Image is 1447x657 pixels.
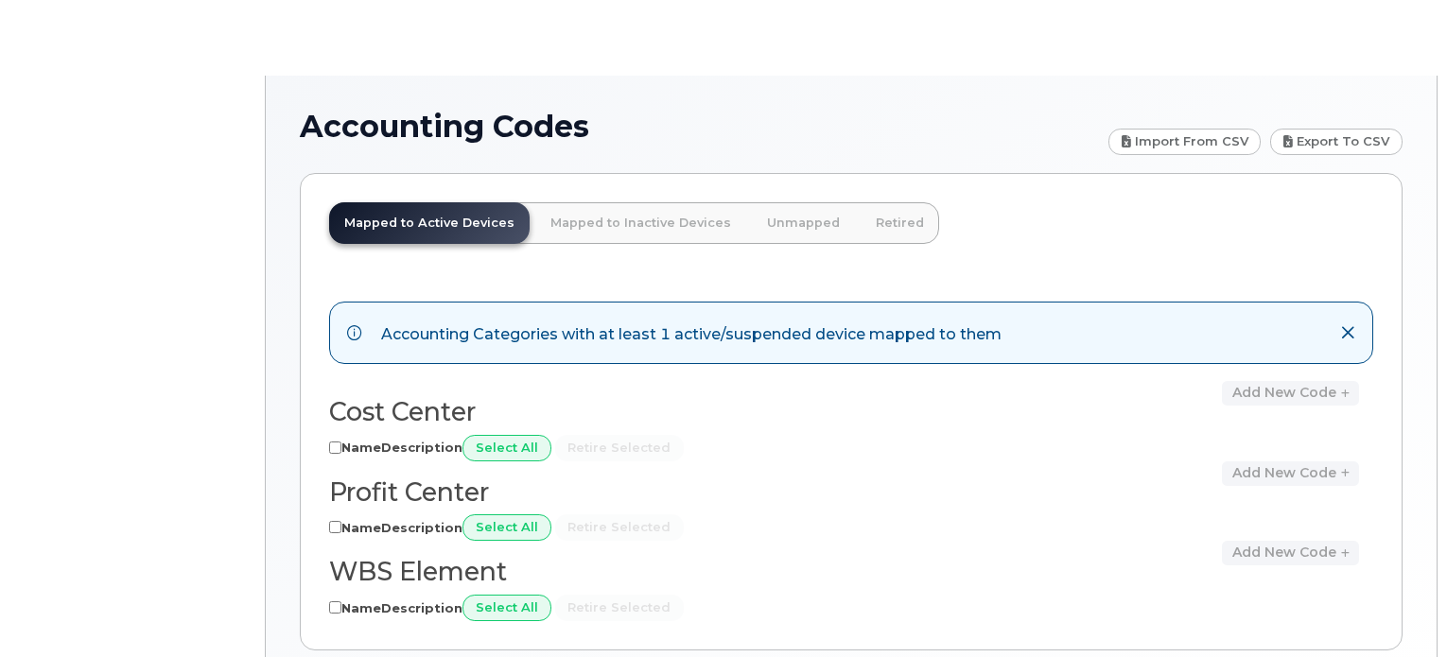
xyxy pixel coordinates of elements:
a: Add new code [1222,541,1359,565]
th: Description [381,514,462,541]
th: Name [341,595,381,621]
a: Mapped to Active Devices [329,202,530,244]
a: Add new code [1222,461,1359,486]
th: Name [341,435,381,461]
a: Export to CSV [1270,129,1403,155]
a: Retired [861,202,939,244]
h2: Profit Center [329,478,836,507]
th: Name [341,514,381,541]
div: Accounting Categories with at least 1 active/suspended device mapped to them [381,320,1002,346]
a: Unmapped [752,202,855,244]
h2: Cost Center [329,398,836,426]
th: Description [381,435,462,461]
h1: Accounting Codes [300,110,1099,143]
th: Description [381,595,462,621]
a: Import from CSV [1108,129,1262,155]
h2: WBS Element [329,558,836,586]
a: Add new code [1222,381,1359,406]
input: Select All [462,435,551,461]
a: Mapped to Inactive Devices [535,202,746,244]
input: Select All [462,595,551,621]
input: Select All [462,514,551,541]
